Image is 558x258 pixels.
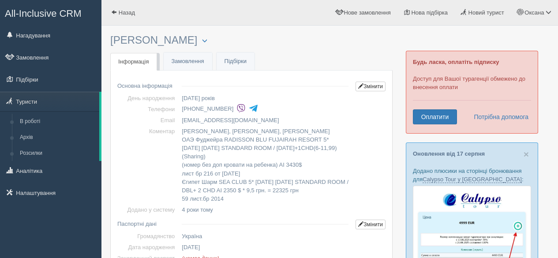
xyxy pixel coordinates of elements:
td: Дата народження [117,242,178,253]
b: Будь ласка, оплатіть підписку [413,59,499,65]
img: viber-colored.svg [236,104,246,113]
a: Оновлення від 17 серпня [413,150,485,157]
div: Доступ для Вашої турагенції обмежено до внесення оплати [406,51,538,134]
td: Коментар [117,126,178,204]
td: Телефони [117,104,178,115]
td: [EMAIL_ADDRESS][DOMAIN_NAME] [178,115,352,126]
p: Додано плюсики на сторінці бронювання для : [413,167,531,183]
a: Архів [16,130,99,146]
a: Змінити [356,82,386,91]
span: All-Inclusive CRM [5,8,82,19]
a: Змінити [356,220,386,229]
span: 4 роки тому [182,206,213,213]
td: Основна інформація [117,77,178,93]
a: Calypso Tour у [GEOGRAPHIC_DATA] [423,176,522,183]
a: Потрібна допомога [468,109,529,124]
span: Оксана [524,9,544,16]
a: Розсилки [16,146,99,161]
td: Email [117,115,178,126]
td: День народження [117,93,178,104]
td: Україна [178,231,352,242]
a: Підбірки [217,52,255,71]
a: Замовлення [164,52,212,71]
span: Інформація [118,58,149,65]
img: telegram-colored-4375108.svg [249,104,258,113]
a: Оплатити [413,109,457,124]
a: All-Inclusive CRM [0,0,101,25]
td: Додано у систему [117,204,178,215]
span: Назад [119,9,135,16]
span: × [524,149,529,159]
span: Нова підбірка [411,9,448,16]
h3: [PERSON_NAME] [110,34,393,46]
td: [DATE] років [178,93,352,104]
li: [PHONE_NUMBER] [182,103,352,115]
td: Паспортні дані [117,215,178,231]
a: Інформація [110,53,157,71]
td: [PERSON_NAME], [PERSON_NAME], [PERSON_NAME] ОАЭ Фуджейра RADISSON BLU FUJAIRAH RESORT 5* [DATE] [... [178,126,352,204]
span: Нове замовлення [344,9,390,16]
span: Новий турист [468,9,504,16]
button: Close [524,150,529,159]
td: Громадянство [117,231,178,242]
span: [DATE] [182,244,200,251]
a: В роботі [16,114,99,130]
